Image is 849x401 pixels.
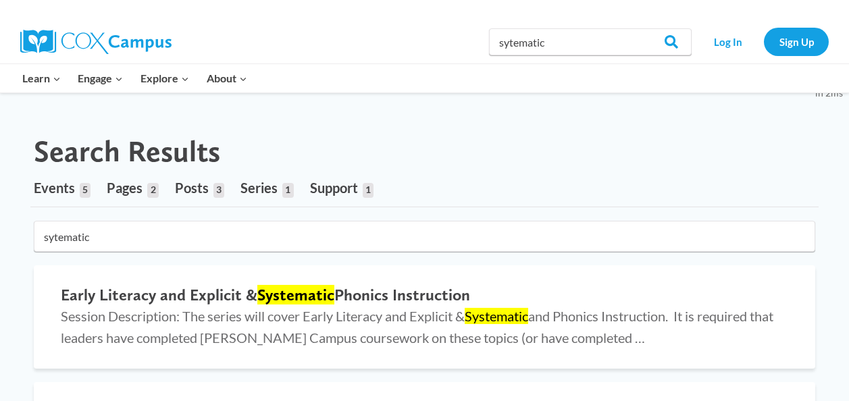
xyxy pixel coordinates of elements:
a: Posts3 [175,169,224,207]
h1: Search Results [34,134,220,169]
span: 5 [80,183,91,198]
a: Early Literacy and Explicit &SystematicPhonics Instruction Session Description: The series will c... [34,265,815,369]
span: Pages [107,180,143,196]
span: 1 [363,183,374,198]
span: Learn [22,70,61,87]
a: Sign Up [764,28,829,55]
span: 3 [213,183,224,198]
span: 2 [147,183,158,198]
a: Support1 [310,169,374,207]
span: Engage [78,70,123,87]
mark: Systematic [257,285,334,304]
a: Events5 [34,169,91,207]
input: Search Cox Campus [489,28,692,55]
span: Events [34,180,75,196]
a: Log In [698,28,757,55]
a: Series1 [240,169,293,207]
mark: Systematic [465,308,528,324]
span: Support [310,180,358,196]
nav: Primary Navigation [14,64,255,92]
span: Series [240,180,278,196]
nav: Secondary Navigation [698,28,829,55]
input: Search for... [34,221,815,252]
span: About [207,70,247,87]
span: Explore [140,70,189,87]
span: Posts [175,180,209,196]
span: Session Description: The series will cover Early Literacy and Explicit & and Phonics Instruction.... [61,308,773,346]
span: 1 [282,183,293,198]
img: Cox Campus [20,30,172,54]
a: Pages2 [107,169,158,207]
h2: Early Literacy and Explicit & Phonics Instruction [61,286,788,305]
